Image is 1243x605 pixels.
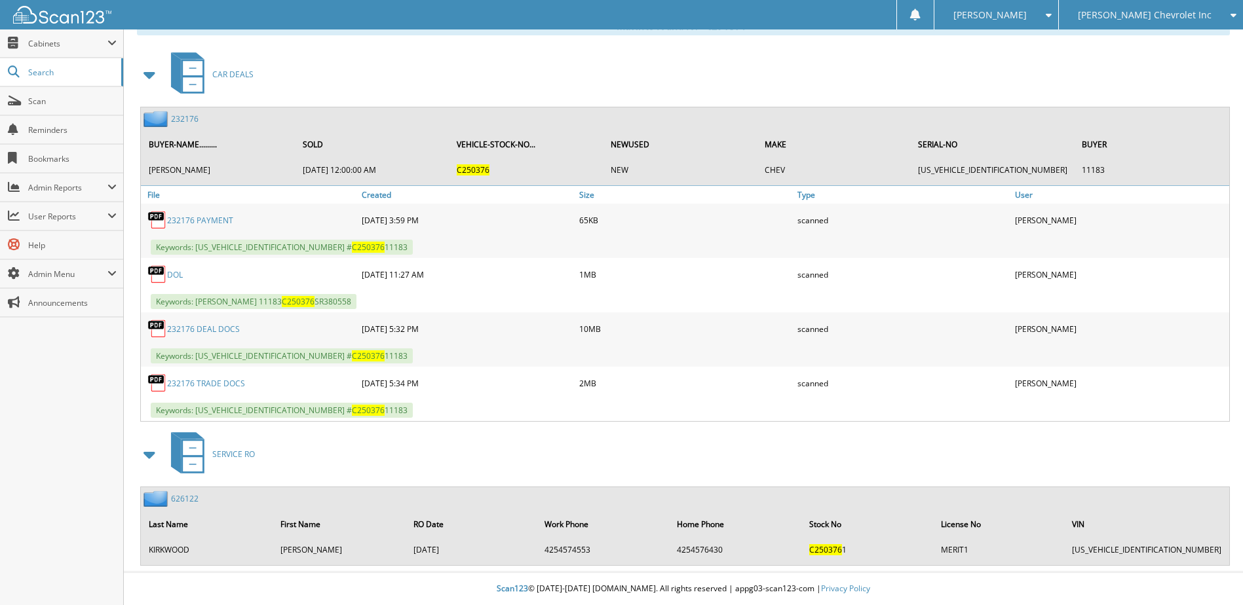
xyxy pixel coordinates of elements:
th: SERIAL-NO [911,131,1074,158]
td: CHEV [758,159,911,181]
td: KIRKWOOD [142,539,273,560]
span: C250376 [352,405,385,416]
th: Stock No [803,511,933,538]
span: Cabinets [28,38,107,49]
th: RO Date [407,511,537,538]
span: [PERSON_NAME] [953,11,1027,19]
div: [PERSON_NAME] [1012,207,1229,233]
span: Help [28,240,117,251]
a: Privacy Policy [821,583,870,594]
td: [PERSON_NAME] [274,539,406,560]
a: DOL [167,269,183,280]
td: [DATE] [407,539,537,560]
td: [US_VEHICLE_IDENTIFICATION_NUMBER] [911,159,1074,181]
a: 232176 TRADE DOCS [167,378,245,389]
img: folder2.png [143,490,171,507]
span: Admin Reports [28,182,107,193]
a: 626122 [171,493,199,504]
div: 10MB [576,316,794,342]
div: [DATE] 5:32 PM [358,316,576,342]
td: 11183 [1075,159,1228,181]
div: [DATE] 3:59 PM [358,207,576,233]
a: Size [576,186,794,204]
span: Keywords: [PERSON_NAME] 11183 SR380558 [151,294,356,309]
span: C250376 [352,350,385,361]
span: C250376 [282,296,315,307]
div: [PERSON_NAME] [1012,370,1229,396]
div: [DATE] 5:34 PM [358,370,576,396]
a: CAR DEALS [163,48,254,100]
img: folder2.png [143,111,171,127]
a: 232176 DEAL DOCS [167,323,240,335]
span: SERVICE RO [212,449,255,460]
div: scanned [794,261,1012,287]
div: [DATE] 11:27 AM [358,261,576,287]
th: VIN [1065,511,1228,538]
a: 232176 PAYMENT [167,215,233,226]
span: Keywords: [US_VEHICLE_IDENTIFICATION_NUMBER] # 11183 [151,403,413,418]
div: 65KB [576,207,794,233]
div: scanned [794,316,1012,342]
a: Created [358,186,576,204]
span: C250376 [457,164,489,175]
th: First Name [274,511,406,538]
th: Work Phone [538,511,669,538]
span: Reminders [28,124,117,136]
a: User [1012,186,1229,204]
td: NEW [604,159,757,181]
img: scan123-logo-white.svg [13,6,111,24]
div: 1MB [576,261,794,287]
a: 232176 [171,113,199,124]
td: [DATE] 12:00:00 AM [296,159,449,181]
a: SERVICE RO [163,428,255,480]
th: Last Name [142,511,273,538]
div: © [DATE]-[DATE] [DOMAIN_NAME]. All rights reserved | appg03-scan123-com | [124,573,1243,605]
th: BUYER-NAME......... [142,131,295,158]
th: Home Phone [670,511,801,538]
span: Keywords: [US_VEHICLE_IDENTIFICATION_NUMBER] # 11183 [151,240,413,255]
span: CAR DEALS [212,69,254,80]
td: [PERSON_NAME] [142,159,295,181]
span: [PERSON_NAME] Chevrolet Inc [1078,11,1212,19]
div: scanned [794,207,1012,233]
th: License No [934,511,1064,538]
span: Admin Menu [28,268,107,280]
span: Scan [28,96,117,107]
div: [PERSON_NAME] [1012,316,1229,342]
th: NEWUSED [604,131,757,158]
td: 1 [803,539,933,560]
img: PDF.png [147,373,167,393]
span: User Reports [28,211,107,222]
th: VEHICLE-STOCK-NO... [450,131,603,158]
span: Bookmarks [28,153,117,164]
span: Scan123 [497,583,528,594]
img: PDF.png [147,319,167,339]
a: File [141,186,358,204]
th: BUYER [1075,131,1228,158]
a: Type [794,186,1012,204]
div: scanned [794,370,1012,396]
th: SOLD [296,131,449,158]
div: 2MB [576,370,794,396]
span: C250376 [352,242,385,253]
iframe: Chat Widget [1177,542,1243,605]
th: MAKE [758,131,911,158]
span: Announcements [28,297,117,308]
td: 4254576430 [670,539,801,560]
span: Keywords: [US_VEHICLE_IDENTIFICATION_NUMBER] # 11183 [151,348,413,363]
td: 4254574553 [538,539,669,560]
img: PDF.png [147,265,167,284]
td: [US_VEHICLE_IDENTIFICATION_NUMBER] [1065,539,1228,560]
td: MERIT1 [934,539,1064,560]
span: Search [28,67,115,78]
span: C250376 [809,544,842,555]
img: PDF.png [147,210,167,230]
div: [PERSON_NAME] [1012,261,1229,287]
